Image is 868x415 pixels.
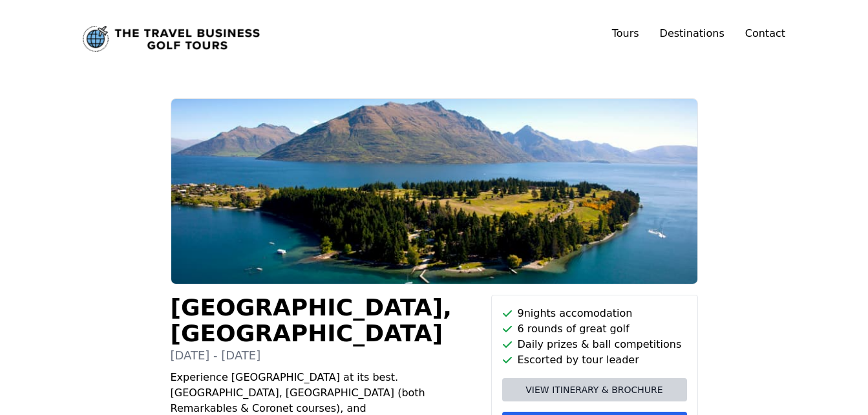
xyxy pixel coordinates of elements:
li: Daily prizes & ball competitions [502,337,687,352]
a: View itinerary & brochure [502,378,687,401]
li: 9 nights accomodation [502,306,687,321]
a: Link to home page [83,26,260,52]
p: [DATE] - [DATE] [171,346,481,365]
h1: [GEOGRAPHIC_DATA], [GEOGRAPHIC_DATA] [171,295,481,346]
a: Destinations [660,27,725,39]
a: Tours [612,27,639,39]
span: View itinerary & brochure [525,383,662,396]
img: The Travel Business Golf Tours logo [83,26,260,52]
li: 6 rounds of great golf [502,321,687,337]
li: Escorted by tour leader [502,352,687,368]
a: Contact [745,26,785,41]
